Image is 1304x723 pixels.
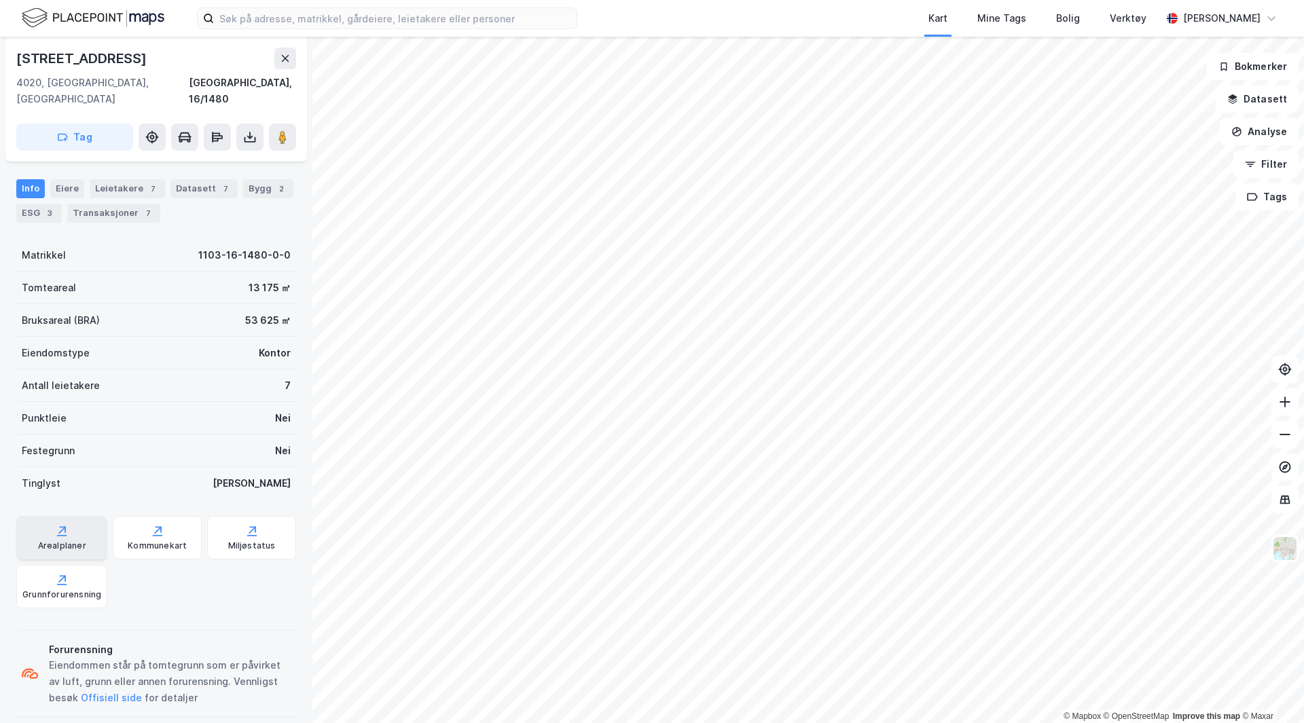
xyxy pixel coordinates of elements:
button: Tag [16,124,133,151]
iframe: Chat Widget [1236,658,1304,723]
a: Improve this map [1173,711,1240,721]
div: Tomteareal [22,280,76,296]
div: Kontor [259,345,291,361]
div: [PERSON_NAME] [213,475,291,492]
div: [STREET_ADDRESS] [16,48,149,69]
div: 7 [285,377,291,394]
div: Miljøstatus [228,540,276,551]
div: 53 625 ㎡ [245,312,291,329]
div: Arealplaner [38,540,86,551]
div: ESG [16,204,62,223]
div: Bygg [243,179,293,198]
a: OpenStreetMap [1104,711,1170,721]
div: 2 [274,182,288,196]
div: Bruksareal (BRA) [22,312,100,329]
div: Eiendommen står på tomtegrunn som er påvirket av luft, grunn eller annen forurensning. Vennligst ... [49,657,291,706]
div: Kart [928,10,947,26]
button: Tags [1235,183,1299,210]
img: Z [1272,536,1298,561]
div: Kommunekart [128,540,187,551]
div: Leietakere [90,179,165,198]
div: 4020, [GEOGRAPHIC_DATA], [GEOGRAPHIC_DATA] [16,75,189,107]
button: Datasett [1216,86,1299,113]
div: Mine Tags [977,10,1026,26]
div: 7 [146,182,160,196]
a: Mapbox [1064,711,1101,721]
div: Punktleie [22,410,67,426]
div: Nei [275,443,291,459]
div: Bolig [1056,10,1080,26]
div: Nei [275,410,291,426]
div: Eiere [50,179,84,198]
div: Antall leietakere [22,377,100,394]
div: Festegrunn [22,443,75,459]
input: Søk på adresse, matrikkel, gårdeiere, leietakere eller personer [214,8,577,29]
button: Bokmerker [1207,53,1299,80]
div: 7 [219,182,232,196]
div: 1103-16-1480-0-0 [198,247,291,263]
div: 13 175 ㎡ [249,280,291,296]
div: Matrikkel [22,247,66,263]
img: logo.f888ab2527a4732fd821a326f86c7f29.svg [22,6,164,30]
div: 3 [43,206,56,220]
div: Tinglyst [22,475,60,492]
div: 7 [141,206,155,220]
div: [PERSON_NAME] [1183,10,1261,26]
button: Analyse [1220,118,1299,145]
div: Info [16,179,45,198]
div: Eiendomstype [22,345,90,361]
button: Filter [1233,151,1299,178]
div: Grunnforurensning [22,589,101,600]
div: [GEOGRAPHIC_DATA], 16/1480 [189,75,296,107]
div: Datasett [170,179,238,198]
div: Verktøy [1110,10,1146,26]
div: Forurensning [49,642,291,658]
div: Transaksjoner [67,204,160,223]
